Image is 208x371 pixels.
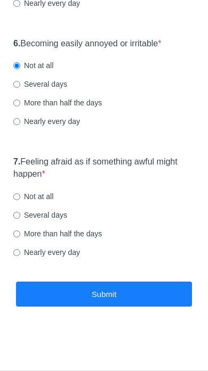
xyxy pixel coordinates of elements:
[13,116,80,127] label: Nearly every day
[13,210,67,220] label: Several days
[13,97,102,108] label: More than half the days
[13,157,20,166] strong: 7.
[13,228,102,239] label: More than half the days
[13,212,20,219] input: Several days
[13,247,80,258] label: Nearly every day
[13,38,162,50] label: Becoming easily annoyed or irritable
[13,191,53,202] label: Not at all
[13,156,195,180] label: Feeling afraid as if something awful might happen
[13,62,20,69] input: Not at all
[13,118,20,125] input: Nearly every day
[13,81,20,88] input: Several days
[13,79,67,89] label: Several days
[13,100,20,106] input: More than half the days
[13,39,20,48] strong: 6.
[13,230,20,237] input: More than half the days
[13,60,53,71] label: Not at all
[13,193,20,200] input: Not at all
[16,282,192,307] button: Submit
[13,249,20,256] input: Nearly every day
